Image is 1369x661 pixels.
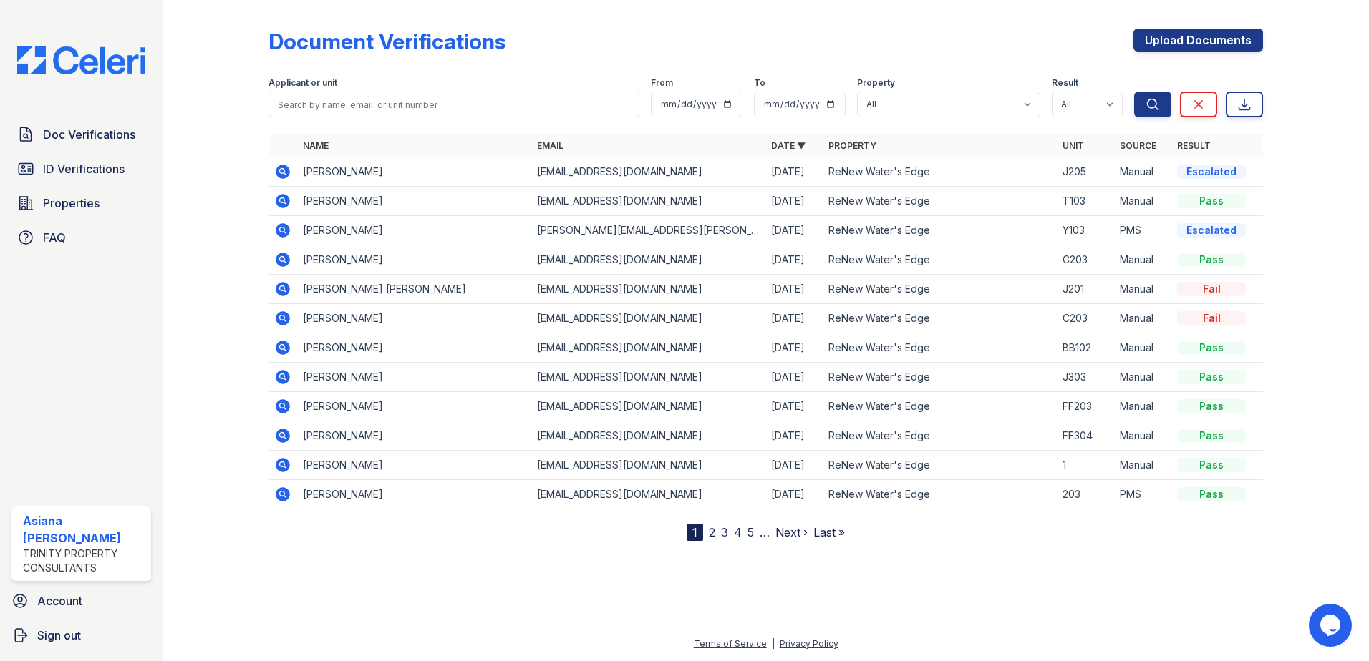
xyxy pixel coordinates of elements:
[754,77,765,89] label: To
[297,216,531,245] td: [PERSON_NAME]
[1177,370,1246,384] div: Pass
[1114,363,1171,392] td: Manual
[823,245,1057,275] td: ReNew Water's Edge
[297,304,531,333] td: [PERSON_NAME]
[765,421,823,451] td: [DATE]
[11,155,151,183] a: ID Verifications
[1057,363,1114,392] td: J303
[765,451,823,480] td: [DATE]
[1057,480,1114,509] td: 203
[771,140,806,151] a: Date ▼
[1177,458,1246,472] div: Pass
[823,421,1057,451] td: ReNew Water's Edge
[303,140,329,151] a: Name
[823,216,1057,245] td: ReNew Water's Edge
[37,592,82,609] span: Account
[11,120,151,149] a: Doc Verifications
[1057,304,1114,333] td: C203
[823,187,1057,216] td: ReNew Water's Edge
[1057,392,1114,421] td: FF203
[1114,275,1171,304] td: Manual
[1057,451,1114,480] td: 1
[765,216,823,245] td: [DATE]
[651,77,673,89] label: From
[813,525,845,539] a: Last »
[23,512,145,547] div: Asiana [PERSON_NAME]
[531,157,765,187] td: [EMAIL_ADDRESS][DOMAIN_NAME]
[1177,223,1246,238] div: Escalated
[1114,245,1171,275] td: Manual
[43,126,135,143] span: Doc Verifications
[531,216,765,245] td: [PERSON_NAME][EMAIL_ADDRESS][PERSON_NAME][PERSON_NAME][DOMAIN_NAME]
[823,275,1057,304] td: ReNew Water's Edge
[531,451,765,480] td: [EMAIL_ADDRESS][DOMAIN_NAME]
[1177,341,1246,355] div: Pass
[297,363,531,392] td: [PERSON_NAME]
[297,187,531,216] td: [PERSON_NAME]
[1177,311,1246,325] div: Fail
[765,304,823,333] td: [DATE]
[823,480,1057,509] td: ReNew Water's Edge
[1057,216,1114,245] td: Y103
[6,621,157,650] a: Sign out
[765,157,823,187] td: [DATE]
[1057,275,1114,304] td: J201
[1057,157,1114,187] td: J205
[1114,304,1171,333] td: Manual
[297,275,531,304] td: [PERSON_NAME] [PERSON_NAME]
[297,421,531,451] td: [PERSON_NAME]
[531,304,765,333] td: [EMAIL_ADDRESS][DOMAIN_NAME]
[1114,480,1171,509] td: PMS
[765,275,823,304] td: [DATE]
[1057,187,1114,216] td: T103
[760,524,770,541] span: …
[1177,487,1246,501] div: Pass
[531,480,765,509] td: [EMAIL_ADDRESS][DOMAIN_NAME]
[775,525,808,539] a: Next ›
[823,304,1057,333] td: ReNew Water's Edge
[1057,245,1114,275] td: C203
[531,275,765,304] td: [EMAIL_ADDRESS][DOMAIN_NAME]
[1114,421,1171,451] td: Manual
[531,421,765,451] td: [EMAIL_ADDRESS][DOMAIN_NAME]
[1177,282,1246,296] div: Fail
[11,223,151,252] a: FAQ
[531,363,765,392] td: [EMAIL_ADDRESS][DOMAIN_NAME]
[748,525,754,539] a: 5
[531,333,765,363] td: [EMAIL_ADDRESS][DOMAIN_NAME]
[734,525,742,539] a: 4
[780,638,838,649] a: Privacy Policy
[1120,140,1156,151] a: Source
[823,451,1057,480] td: ReNew Water's Edge
[765,333,823,363] td: [DATE]
[43,195,100,212] span: Properties
[1177,429,1246,443] div: Pass
[297,245,531,275] td: [PERSON_NAME]
[269,92,639,117] input: Search by name, email, or unit number
[1177,140,1211,151] a: Result
[1114,392,1171,421] td: Manual
[297,392,531,421] td: [PERSON_NAME]
[709,525,715,539] a: 2
[1057,333,1114,363] td: BB102
[1057,421,1114,451] td: FF304
[1177,399,1246,413] div: Pass
[37,627,81,644] span: Sign out
[1177,165,1246,179] div: Escalated
[721,525,728,539] a: 3
[765,245,823,275] td: [DATE]
[1309,604,1355,647] iframe: chat widget
[1114,187,1171,216] td: Manual
[297,157,531,187] td: [PERSON_NAME]
[772,638,775,649] div: |
[1177,194,1246,208] div: Pass
[857,77,895,89] label: Property
[1133,29,1263,52] a: Upload Documents
[1114,451,1171,480] td: Manual
[828,140,876,151] a: Property
[1114,157,1171,187] td: Manual
[823,363,1057,392] td: ReNew Water's Edge
[765,187,823,216] td: [DATE]
[823,157,1057,187] td: ReNew Water's Edge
